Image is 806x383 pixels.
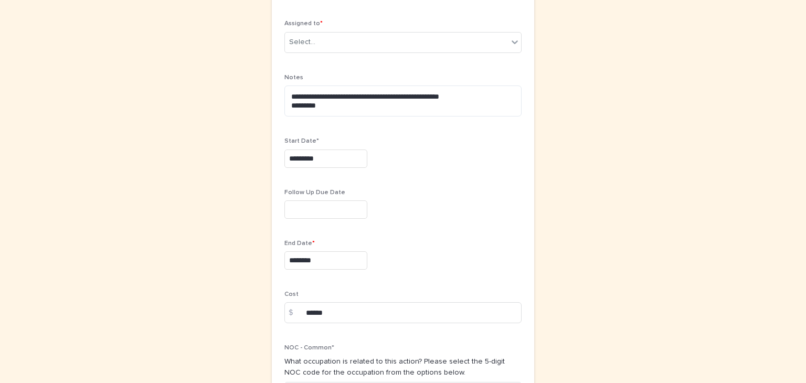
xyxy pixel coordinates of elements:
[284,189,345,196] span: Follow Up Due Date
[289,37,315,48] div: Select...
[284,345,334,351] span: NOC - Common*
[284,75,303,81] span: Notes
[284,138,319,144] span: Start Date*
[284,291,299,297] span: Cost
[284,356,522,378] p: What occupation is related to this action? Please select the 5-digit NOC code for the occupation ...
[284,302,305,323] div: $
[284,20,323,27] span: Assigned to
[284,240,315,247] span: End Date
